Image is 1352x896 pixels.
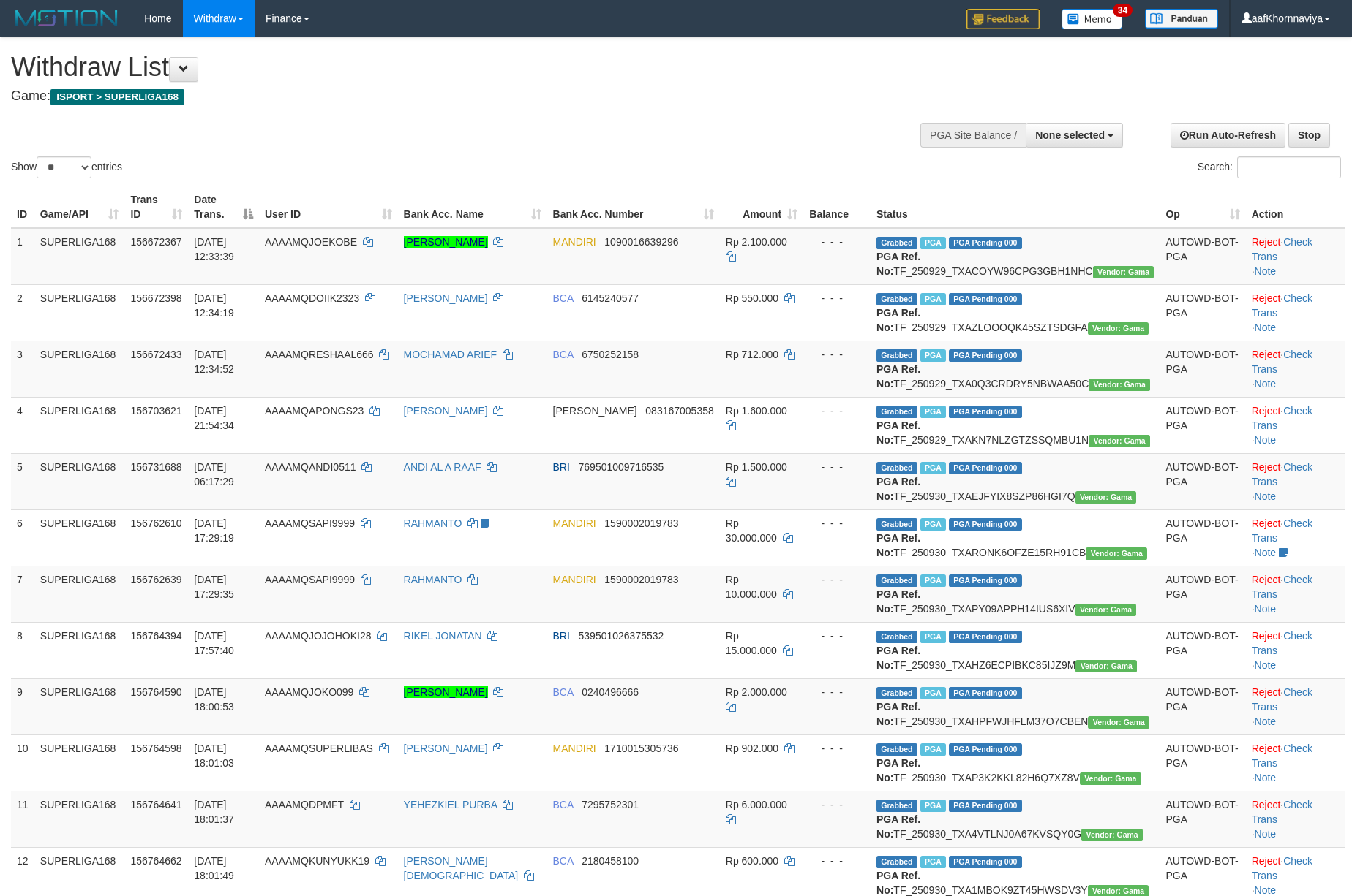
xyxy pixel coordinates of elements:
a: [PERSON_NAME] [404,686,488,698]
a: Note [1255,603,1277,615]
span: Rp 15.000.000 [726,630,777,656]
a: Note [1255,772,1277,783]
a: [PERSON_NAME] [404,292,488,304]
span: [DATE] 18:00:53 [194,686,234,713]
span: 156764394 [130,630,181,642]
a: Reject [1252,292,1281,304]
span: AAAAMQJOJOHOKI28 [265,630,371,642]
span: None selected [1035,129,1105,141]
span: PGA Pending [949,687,1022,699]
span: AAAAMQJOEKOBE [265,236,357,248]
span: Vendor URL: https://trx31.1velocity.biz [1089,379,1150,391]
th: Game/API: activate to sort column ascending [34,186,125,228]
span: Vendor URL: https://trx31.1velocity.biz [1075,491,1137,504]
a: Reject [1252,405,1281,417]
span: Marked by aafsengchandara [920,574,946,587]
span: [DATE] 12:34:19 [194,292,234,319]
td: SUPERLIGA168 [34,284,125,341]
div: - - - [809,291,865,305]
td: AUTOWD-BOT-PGA [1160,397,1245,453]
div: - - - [809,629,865,643]
td: · · [1246,397,1345,453]
td: SUPERLIGA168 [34,678,125,734]
span: 156762639 [130,574,181,585]
span: Grabbed [876,293,917,305]
a: [PERSON_NAME] [404,236,488,248]
td: TF_250929_TXA0Q3CRDRY5NBWAA50C [871,341,1160,397]
span: Copy 6145240577 to clipboard [582,292,639,304]
a: Note [1255,322,1277,333]
span: [DATE] 17:29:35 [194,574,234,600]
a: RAHMANTO [404,574,462,585]
a: Check Trans [1252,461,1312,487]
td: SUPERLIGA168 [34,341,125,397]
img: MOTION_logo.png [11,7,122,29]
span: PGA Pending [949,800,1022,812]
span: PGA Pending [949,574,1022,587]
span: BRI [553,630,570,642]
span: MANDIRI [553,236,596,248]
span: Grabbed [876,631,917,643]
span: Rp 902.000 [726,743,778,754]
span: Vendor URL: https://trx31.1velocity.biz [1075,660,1137,672]
span: Grabbed [876,687,917,699]
div: - - - [809,854,865,868]
b: PGA Ref. No: [876,419,920,446]
span: [DATE] 06:17:29 [194,461,234,487]
td: AUTOWD-BOT-PGA [1160,284,1245,341]
span: Vendor URL: https://trx31.1velocity.biz [1086,547,1147,560]
span: Vendor URL: https://trx31.1velocity.biz [1093,266,1154,278]
th: Bank Acc. Number: activate to sort column ascending [547,186,720,228]
span: PGA Pending [949,462,1022,474]
span: MANDIRI [553,743,596,754]
th: ID [11,186,34,228]
div: - - - [809,403,865,418]
span: Marked by aafsoycanthlai [920,800,946,812]
td: SUPERLIGA168 [34,622,125,678]
span: [DATE] 17:57:40 [194,630,234,656]
a: Check Trans [1252,743,1312,769]
b: PGA Ref. No: [876,588,920,615]
td: AUTOWD-BOT-PGA [1160,341,1245,397]
a: Reject [1252,743,1281,754]
span: 156672398 [130,292,181,304]
span: Grabbed [876,349,917,362]
span: [PERSON_NAME] [553,405,637,417]
b: PGA Ref. No: [876,363,920,390]
span: 156764598 [130,743,181,754]
span: Marked by aafchhiseyha [920,406,946,418]
a: MOCHAMAD ARIEF [404,349,497,360]
th: Amount: activate to sort column ascending [720,186,803,228]
b: PGA Ref. No: [876,701,920,727]
b: PGA Ref. No: [876,645,920,671]
span: PGA Pending [949,631,1022,643]
a: Check Trans [1252,236,1312,262]
span: AAAAMQDPMFT [265,799,344,810]
td: TF_250930_TXARONK6OFZE15RH91CB [871,509,1160,566]
a: Reject [1252,574,1281,585]
td: 8 [11,622,34,678]
span: 156731688 [130,461,181,473]
span: AAAAMQRESHAAL666 [265,349,374,360]
span: Marked by aafsoycanthlai [920,856,946,868]
a: [PERSON_NAME] [404,743,488,754]
td: AUTOWD-BOT-PGA [1160,622,1245,678]
th: Action [1246,186,1345,228]
span: 156762610 [130,517,181,529]
span: Rp 30.000.000 [726,517,777,544]
span: 156764641 [130,799,181,810]
a: Note [1255,828,1277,840]
td: TF_250929_TXAZLOOOQK45SZTSDGFA [871,284,1160,341]
span: [DATE] 17:29:19 [194,517,234,544]
b: PGA Ref. No: [876,476,920,502]
th: User ID: activate to sort column ascending [259,186,398,228]
td: AUTOWD-BOT-PGA [1160,228,1245,285]
td: · · [1246,453,1345,509]
span: Grabbed [876,518,917,531]
td: · · [1246,622,1345,678]
span: Copy 1710015305736 to clipboard [604,743,678,754]
a: RAHMANTO [404,517,462,529]
span: AAAAMQSAPI9999 [265,574,355,585]
div: - - - [809,685,865,699]
h4: Game: [11,89,887,104]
